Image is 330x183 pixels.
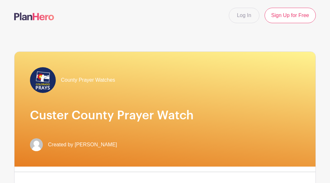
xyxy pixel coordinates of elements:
img: logo-507f7623f17ff9eddc593b1ce0a138ce2505c220e1c5a4e2b4648c50719b7d32.svg [14,13,54,20]
img: default-ce2991bfa6775e67f084385cd625a349d9dcbb7a52a09fb2fda1e96e2d18dcdb.png [30,138,43,151]
span: County Prayer Watches [61,76,115,84]
img: co-prays-with-words-PH-250x250-revised.png [30,67,56,93]
h1: Custer County Prayer Watch [30,108,300,123]
a: Sign Up for Free [265,8,316,23]
a: Log In [229,8,259,23]
span: Created by [PERSON_NAME] [48,141,117,149]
